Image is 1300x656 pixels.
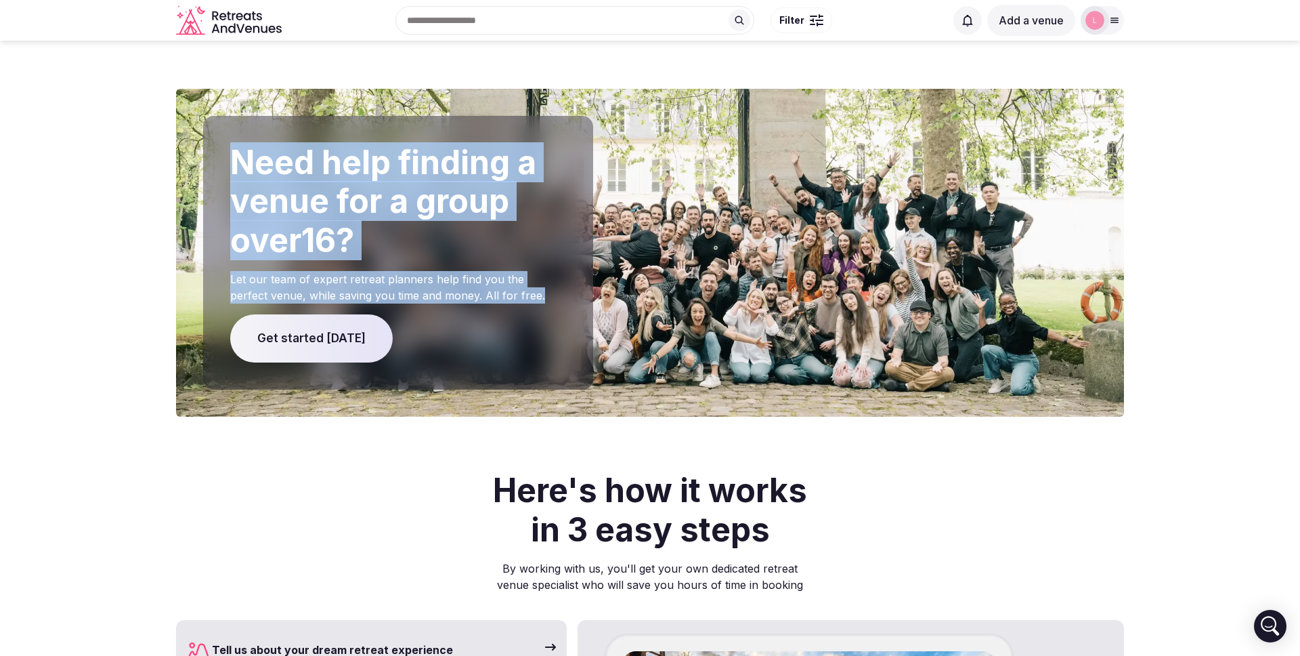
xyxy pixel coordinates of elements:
[230,331,393,345] a: Get started [DATE]
[176,5,284,36] svg: Retreats and Venues company logo
[987,14,1075,27] a: Add a venue
[230,271,566,304] p: Let our team of expert retreat planners help find you the perfect venue, while saving you time an...
[1254,610,1286,642] div: Open Intercom Messenger
[1085,11,1104,30] img: Luwam Beyin
[987,5,1075,36] button: Add a venue
[779,14,804,27] span: Filter
[230,314,393,363] span: Get started [DATE]
[771,7,832,33] button: Filter
[230,143,566,260] h2: Need help finding a venue for a group over 16 ?
[430,560,870,593] p: By working with us, you'll get your own dedicated retreat venue specialist who will save you hour...
[430,471,870,549] h2: Here's how it works in 3 easy steps
[176,5,284,36] a: Visit the homepage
